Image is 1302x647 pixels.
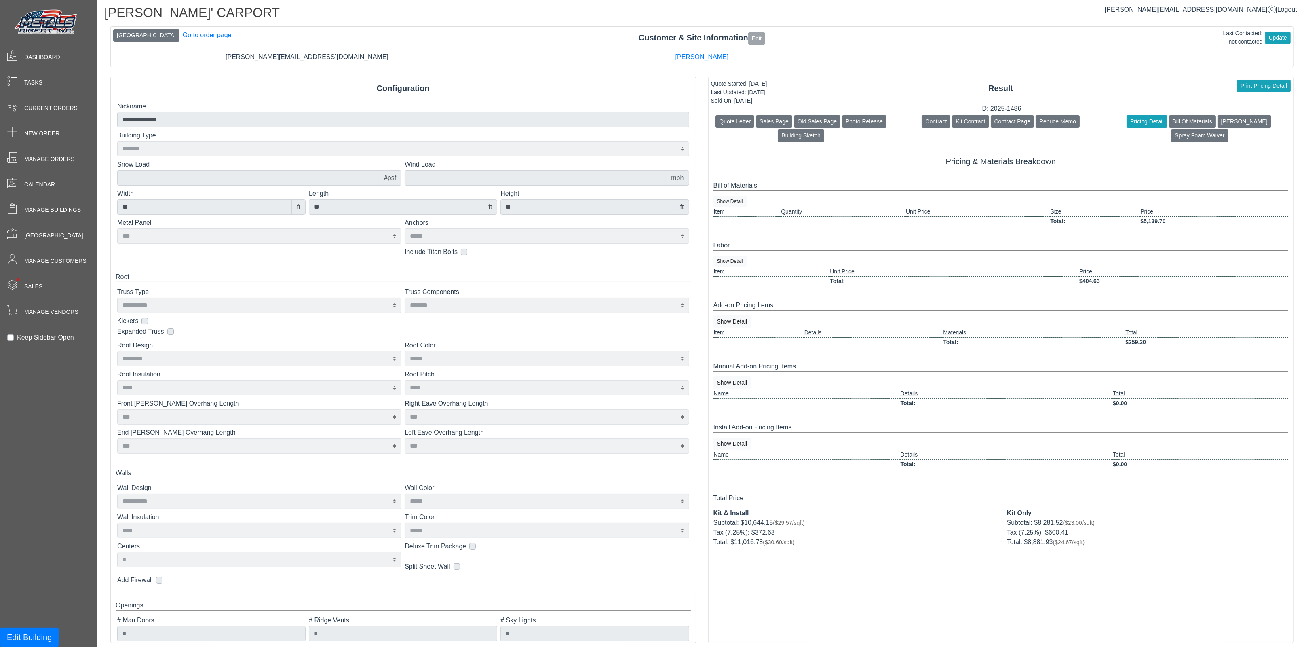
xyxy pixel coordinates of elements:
button: Contract [922,115,950,128]
button: Show Detail [713,196,747,207]
div: Roof [116,272,691,282]
td: Item [713,267,830,277]
label: Add Firewall [117,575,153,585]
td: Total [1112,450,1288,460]
label: # Ridge Vents [309,615,497,625]
td: Total: [943,337,1125,347]
div: Manual Add-on Pricing Items [713,362,1289,372]
label: Anchors [405,218,689,228]
span: Sales [24,282,42,291]
span: Tasks [24,78,42,87]
span: [GEOGRAPHIC_DATA] [24,231,83,240]
span: ($29.57/sqft) [773,520,805,526]
td: Total: [1050,216,1140,226]
label: Nickname [117,101,689,111]
td: $259.20 [1125,337,1288,347]
button: [PERSON_NAME] [1218,115,1271,128]
div: Add-on Pricing Items [713,300,1289,311]
span: Current Orders [24,104,78,112]
label: Wind Load [405,160,689,169]
h5: Pricing & Materials Breakdown [713,156,1289,166]
label: Keep Sidebar Open [17,333,74,343]
a: Go to order page [183,32,232,38]
label: Expanded Truss [117,327,164,336]
td: Total: [900,459,1112,469]
td: Materials [943,328,1125,338]
span: Logout [1277,6,1297,13]
td: $404.63 [1079,276,1288,286]
label: Roof Color [405,340,689,350]
div: ft [483,199,497,215]
div: mph [666,170,689,186]
div: ID: 2025-1486 [709,104,1294,114]
a: [PERSON_NAME][EMAIL_ADDRESS][DOMAIN_NAME] [1105,6,1276,13]
div: Kit Only [1007,508,1288,518]
label: Trim Color [405,512,689,522]
label: Front [PERSON_NAME] Overhang Length [117,399,401,408]
span: New Order [24,129,59,138]
div: Total Price [713,493,1289,503]
button: Update [1265,32,1291,44]
button: Print Pricing Detail [1237,80,1291,92]
button: Sales Page [756,115,792,128]
td: Size [1050,207,1140,217]
label: Truss Type [117,287,401,297]
button: Show Detail [713,376,751,389]
div: [PERSON_NAME][EMAIL_ADDRESS][DOMAIN_NAME] [110,52,504,62]
span: • [8,266,28,293]
label: Metal Panel [117,218,401,228]
div: Labor [713,241,1289,251]
div: Install Add-on Pricing Items [713,423,1289,433]
div: Walls [116,468,691,478]
td: Total: [829,276,1079,286]
button: Reprice Memo [1036,115,1080,128]
div: #psf [379,170,401,186]
span: Manage Customers [24,257,87,265]
div: Customer & Site Information [111,32,1293,44]
button: Spray Foam Waiver [1171,129,1228,142]
button: Pricing Detail [1127,115,1167,128]
div: Configuration [111,82,696,94]
div: Sold On: [DATE] [711,97,767,105]
span: Manage Vendors [24,308,78,316]
label: Building Type [117,131,689,140]
span: ($30.60/sqft) [763,539,795,546]
td: Item [713,207,781,217]
td: $5,139.70 [1140,216,1288,226]
td: Price [1079,267,1288,277]
span: Manage Orders [24,155,74,163]
span: Dashboard [24,53,60,61]
a: [PERSON_NAME] [675,53,729,60]
label: Roof Insulation [117,370,401,379]
button: Show Detail [713,256,747,267]
div: Quote Started: [DATE] [711,80,767,88]
td: Quantity [781,207,905,217]
td: $0.00 [1112,398,1288,408]
label: Wall Insulation [117,512,401,522]
div: Openings [116,600,691,611]
label: Split Sheet Wall [405,562,450,571]
div: Tax (7.25%): $600.41 [1007,528,1288,537]
label: Length [309,189,497,199]
td: Item [713,328,804,338]
button: Photo Release [842,115,886,128]
label: Deluxe Trim Package [405,541,466,551]
td: Details [900,389,1112,399]
button: [GEOGRAPHIC_DATA] [113,29,179,42]
label: Right Eave Overhang Length [405,399,689,408]
label: Wall Design [117,483,401,493]
td: Details [804,328,943,338]
td: Unit Price [905,207,1050,217]
div: Last Updated: [DATE] [711,88,767,97]
div: Subtotal: $8,281.52 [1007,518,1288,528]
button: Kit Contract [952,115,989,128]
label: # Man Doors [117,615,306,625]
span: ($24.67/sqft) [1053,539,1085,546]
td: Name [713,389,900,399]
div: ft [291,199,306,215]
button: Building Sketch [778,129,824,142]
button: Quote Letter [715,115,754,128]
label: Wall Color [405,483,689,493]
td: Total [1125,328,1288,338]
